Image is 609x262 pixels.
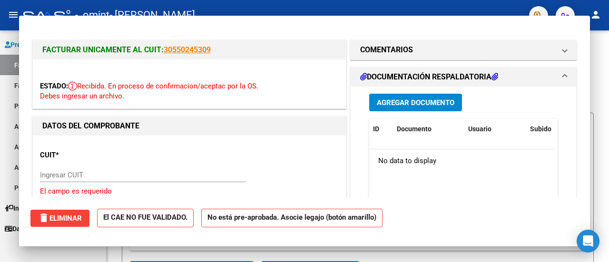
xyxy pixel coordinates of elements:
mat-expansion-panel-header: COMENTARIOS [351,40,576,59]
strong: DATOS DEL COMPROBANTE [42,121,139,130]
h1: DOCUMENTACIÓN RESPALDATORIA [360,71,498,83]
mat-expansion-panel-header: DOCUMENTACIÓN RESPALDATORIA [351,68,576,87]
mat-icon: delete [38,212,49,223]
span: Usuario [468,125,491,133]
div: No data to display [369,149,555,173]
button: Agregar Documento [369,94,462,111]
datatable-header-cell: Usuario [464,119,526,139]
span: - [PERSON_NAME] [109,5,195,26]
p: El campo es requerido [40,186,339,197]
span: Agregar Documento [377,98,454,107]
span: ID [373,125,379,133]
span: Prestadores / Proveedores [5,39,91,50]
datatable-header-cell: Documento [393,119,464,139]
h1: COMENTARIOS [360,44,413,56]
p: Debes ingresar un archivo. [40,91,339,102]
div: Open Intercom Messenger [577,230,599,252]
strong: El CAE NO FUE VALIDADO. [97,209,194,227]
span: FACTURAR UNICAMENTE AL CUIT: [42,45,164,54]
mat-icon: person [590,9,601,20]
span: Documento [397,125,432,133]
span: Subido [530,125,551,133]
span: Datos de contacto [5,223,67,234]
span: ESTADO: [40,82,68,90]
span: - omint [75,5,109,26]
datatable-header-cell: Subido [526,119,574,139]
datatable-header-cell: ID [369,119,393,139]
strong: No está pre-aprobada. Asocie legajo (botón amarillo) [201,209,383,227]
p: CUIT [40,150,129,161]
span: Eliminar [38,214,82,223]
mat-icon: menu [8,9,19,20]
span: Instructivos [5,203,49,213]
button: Eliminar [30,210,89,227]
span: Recibida. En proceso de confirmacion/aceptac por la OS. [68,82,258,90]
a: 30550245309 [164,45,211,54]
